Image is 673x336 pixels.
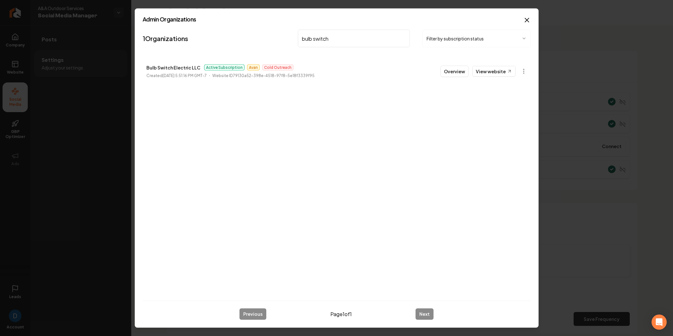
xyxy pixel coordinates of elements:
input: Search by name or ID [298,30,410,47]
p: Created [146,73,207,79]
time: [DATE] 5:51:16 PM GMT-7 [162,73,207,78]
p: Bulb Switch Electric LLC [146,64,200,71]
a: 1Organizations [143,34,188,43]
h2: Admin Organizations [143,16,531,22]
span: Avan [247,64,260,71]
a: View website [472,66,516,77]
span: Cold Outreach [262,64,293,71]
span: Active Subscription [204,64,245,71]
p: Website ID 79130a52-398e-4518-97f8-5e18f3339f95 [212,73,315,79]
span: Page 1 of 1 [330,310,352,318]
button: Overview [440,66,469,77]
